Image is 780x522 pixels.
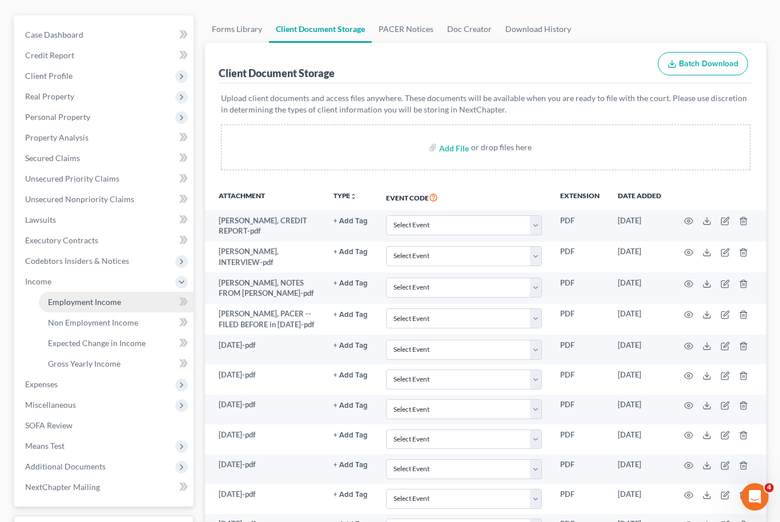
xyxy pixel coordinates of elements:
td: [DATE] [609,242,670,273]
div: Client Document Storage [219,66,335,80]
span: Credit Report [25,50,74,60]
span: Means Test [25,441,65,451]
span: Secured Claims [25,153,80,163]
button: + Add Tag [333,311,368,319]
button: + Add Tag [333,218,368,225]
td: [DATE] [609,304,670,335]
a: Property Analysis [16,127,194,148]
td: [DATE] [609,395,670,424]
td: [PERSON_NAME], CREDIT REPORT-pdf [205,210,324,242]
button: + Add Tag [333,342,368,350]
a: + Add Tag [333,278,368,288]
td: PDF [551,335,609,364]
td: [DATE]-pdf [205,335,324,364]
a: + Add Tag [333,399,368,410]
a: PACER Notices [372,15,440,43]
iframe: Intercom live chat [741,483,769,511]
a: + Add Tag [333,459,368,470]
span: Unsecured Priority Claims [25,174,119,183]
td: [PERSON_NAME], INTERVIEW-pdf [205,242,324,273]
span: Unsecured Nonpriority Claims [25,194,134,204]
a: Expected Change in Income [39,333,194,354]
span: Real Property [25,91,74,101]
td: [DATE]-pdf [205,395,324,424]
button: + Add Tag [333,491,368,499]
span: Case Dashboard [25,30,83,39]
a: + Add Tag [333,370,368,380]
a: + Add Tag [333,340,368,351]
td: [DATE] [609,335,670,364]
td: [DATE] [609,484,670,513]
span: Employment Income [48,297,121,307]
span: NextChapter Mailing [25,482,100,492]
td: PDF [551,484,609,513]
a: Non Employment Income [39,312,194,333]
td: PDF [551,454,609,484]
td: PDF [551,424,609,454]
a: Client Document Storage [269,15,372,43]
button: + Add Tag [333,402,368,409]
a: Secured Claims [16,148,194,168]
td: PDF [551,304,609,335]
td: [DATE] [609,454,670,484]
span: Additional Documents [25,461,106,471]
button: + Add Tag [333,461,368,469]
td: PDF [551,272,609,304]
a: Gross Yearly Income [39,354,194,374]
span: Miscellaneous [25,400,76,409]
span: Executory Contracts [25,235,98,245]
span: Gross Yearly Income [48,359,120,368]
span: Codebtors Insiders & Notices [25,256,129,266]
button: + Add Tag [333,372,368,379]
td: [PERSON_NAME], NOTES FROM [PERSON_NAME]-pdf [205,272,324,304]
a: Unsecured Priority Claims [16,168,194,189]
a: + Add Tag [333,246,368,257]
td: PDF [551,364,609,394]
a: Case Dashboard [16,25,194,45]
a: Executory Contracts [16,230,194,251]
a: + Add Tag [333,215,368,226]
span: Income [25,276,51,286]
a: Unsecured Nonpriority Claims [16,189,194,210]
td: [DATE] [609,272,670,304]
span: Batch Download [679,59,738,69]
button: Batch Download [658,52,748,76]
th: Extension [551,184,609,210]
a: + Add Tag [333,489,368,500]
td: [DATE] [609,210,670,242]
td: [DATE]-pdf [205,424,324,454]
button: + Add Tag [333,280,368,287]
span: Expected Change in Income [48,338,146,348]
button: TYPEunfold_more [333,192,357,200]
span: Property Analysis [25,132,89,142]
span: Personal Property [25,112,90,122]
a: SOFA Review [16,415,194,436]
th: Attachment [205,184,324,210]
td: PDF [551,242,609,273]
span: Expenses [25,379,58,389]
th: Date added [609,184,670,210]
a: + Add Tag [333,308,368,319]
span: Non Employment Income [48,318,138,327]
span: Client Profile [25,71,73,81]
p: Upload client documents and access files anywhere. These documents will be available when you are... [221,93,751,115]
td: [PERSON_NAME], PACER -- FILED BEFORE in [DATE]-pdf [205,304,324,335]
a: + Add Tag [333,429,368,440]
span: Lawsuits [25,215,56,224]
div: or drop files here [471,142,532,153]
a: Forms Library [205,15,269,43]
a: Download History [498,15,578,43]
a: Lawsuits [16,210,194,230]
td: [DATE] [609,424,670,454]
td: [DATE] [609,364,670,394]
button: + Add Tag [333,432,368,439]
th: Event Code [377,184,551,210]
td: PDF [551,210,609,242]
a: Credit Report [16,45,194,66]
span: SOFA Review [25,420,73,430]
td: PDF [551,395,609,424]
td: [DATE]-pdf [205,364,324,394]
a: Employment Income [39,292,194,312]
td: [DATE]-pdf [205,454,324,484]
button: + Add Tag [333,248,368,256]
